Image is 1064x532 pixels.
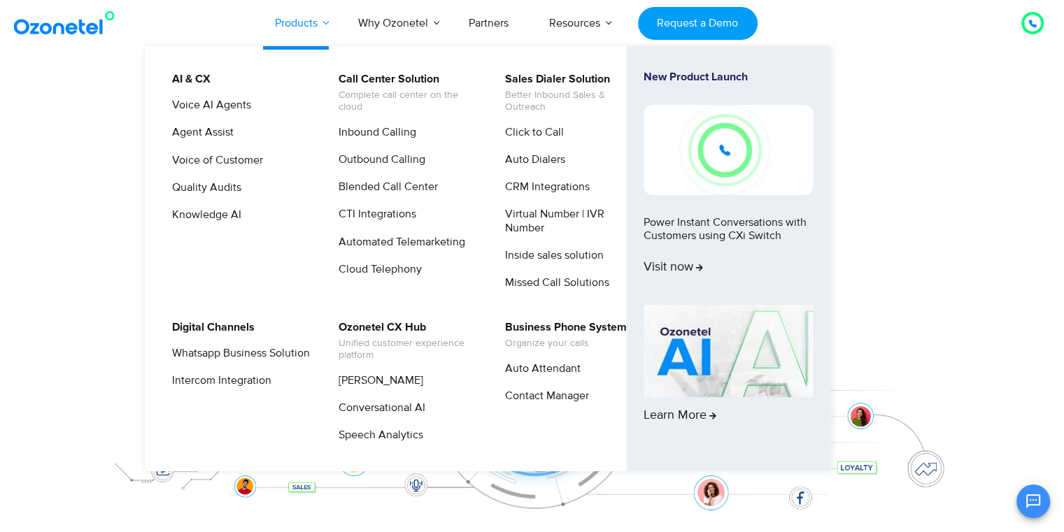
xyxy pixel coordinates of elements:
a: Speech Analytics [329,426,425,444]
a: Automated Telemarketing [329,233,467,251]
a: Auto Dialers [496,151,567,168]
a: Call Center SolutionComplete call center on the cloud [329,71,478,115]
a: Business Phone SystemOrganize your calls [496,319,629,352]
a: Conversational AI [329,399,427,417]
a: Voice of Customer [163,152,265,169]
a: Outbound Calling [329,151,427,168]
a: Blended Call Center [329,178,440,196]
div: Customer Experiences [95,125,970,192]
button: Open chat [1016,484,1050,518]
img: New-Project-17.png [644,105,813,194]
a: Contact Manager [496,387,591,405]
span: Better Inbound Sales & Outreach [505,89,643,113]
a: CTI Integrations [329,206,418,223]
span: Complete call center on the cloud [339,89,476,113]
a: Auto Attendant [496,360,583,378]
div: Turn every conversation into a growth engine for your enterprise. [95,193,970,208]
a: Intercom Integration [163,372,274,389]
a: Inside sales solution [496,247,606,264]
a: Voice AI Agents [163,96,253,114]
a: Ozonetel CX HubUnified customer experience platform [329,319,478,364]
img: AI [644,305,813,397]
a: Cloud Telephony [329,261,424,278]
div: Orchestrate Intelligent [95,89,970,134]
a: Missed Call Solutions [496,274,611,292]
a: Knowledge AI [163,206,243,224]
a: Inbound Calling [329,124,418,141]
span: Learn More [644,408,716,424]
a: Digital Channels [163,319,257,336]
a: AI & CX [163,71,213,88]
span: Unified customer experience platform [339,338,476,361]
a: Whatsapp Business Solution [163,345,312,362]
a: Request a Demo [638,7,758,40]
a: Click to Call [496,124,566,141]
a: New Product LaunchPower Instant Conversations with Customers using CXi SwitchVisit now [644,71,813,299]
a: Quality Audits [163,179,243,196]
a: CRM Integrations [496,178,592,196]
a: Agent Assist [163,124,236,141]
a: Virtual Number | IVR Number [496,206,645,236]
a: Learn More [644,305,813,447]
a: [PERSON_NAME] [329,372,425,389]
a: Sales Dialer SolutionBetter Inbound Sales & Outreach [496,71,645,115]
span: Organize your calls [505,338,627,350]
span: Visit now [644,260,703,275]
